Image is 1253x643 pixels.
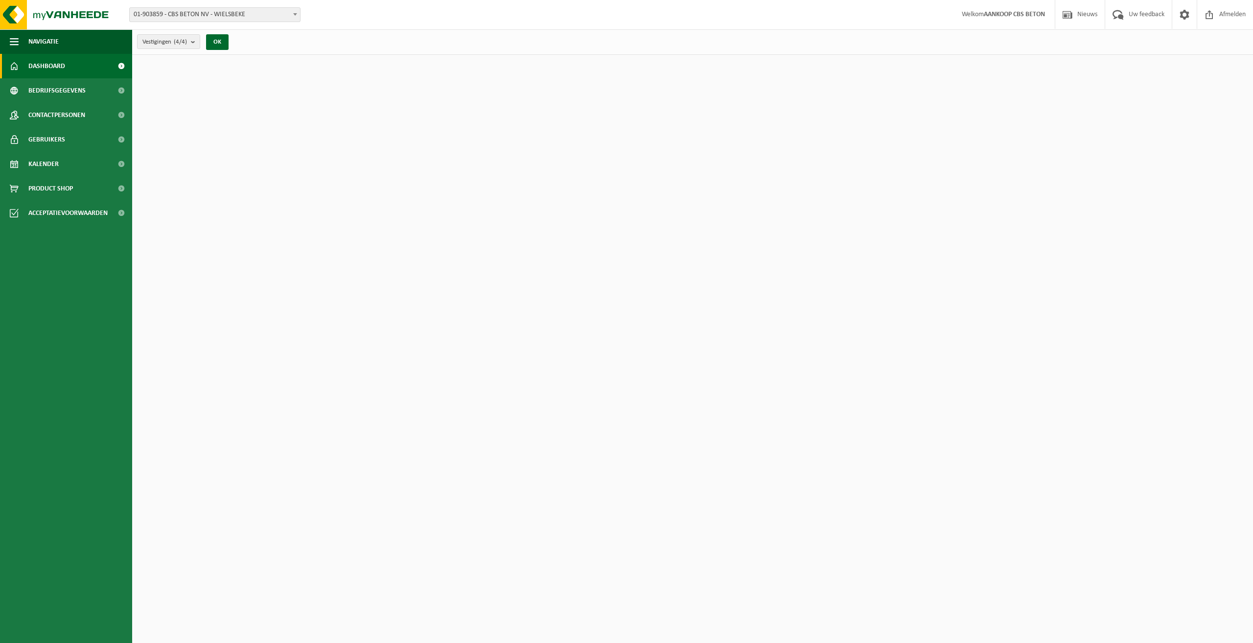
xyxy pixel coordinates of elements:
[28,201,108,225] span: Acceptatievoorwaarden
[206,34,229,50] button: OK
[174,39,187,45] count: (4/4)
[28,103,85,127] span: Contactpersonen
[28,152,59,176] span: Kalender
[28,78,86,103] span: Bedrijfsgegevens
[984,11,1045,18] strong: AANKOOP CBS BETON
[130,8,300,22] span: 01-903859 - CBS BETON NV - WIELSBEKE
[137,34,200,49] button: Vestigingen(4/4)
[142,35,187,49] span: Vestigingen
[28,54,65,78] span: Dashboard
[28,176,73,201] span: Product Shop
[129,7,301,22] span: 01-903859 - CBS BETON NV - WIELSBEKE
[28,127,65,152] span: Gebruikers
[28,29,59,54] span: Navigatie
